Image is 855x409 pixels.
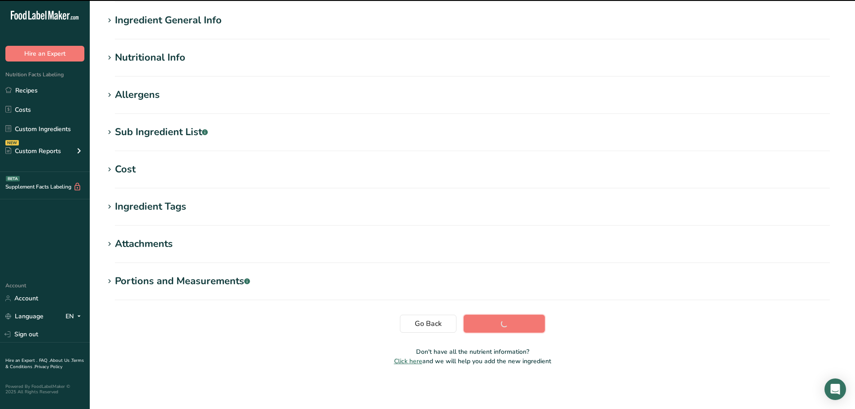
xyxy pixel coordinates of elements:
[5,46,84,62] button: Hire an Expert
[115,237,173,251] div: Attachments
[115,125,208,140] div: Sub Ingredient List
[5,357,37,364] a: Hire an Expert .
[5,357,84,370] a: Terms & Conditions .
[6,176,20,181] div: BETA
[104,347,841,356] p: Don't have all the nutrient information?
[5,308,44,324] a: Language
[400,315,456,333] button: Go Back
[5,140,19,145] div: NEW
[50,357,71,364] a: About Us .
[39,357,50,364] a: FAQ .
[35,364,62,370] a: Privacy Policy
[115,88,160,102] div: Allergens
[115,50,185,65] div: Nutritional Info
[824,378,846,400] div: Open Intercom Messenger
[5,146,61,156] div: Custom Reports
[394,357,422,365] span: Click here
[5,384,84,395] div: Powered By FoodLabelMaker © 2025 All Rights Reserved
[115,199,186,214] div: Ingredient Tags
[115,13,222,28] div: Ingredient General Info
[115,162,136,177] div: Cost
[66,311,84,322] div: EN
[104,356,841,366] p: and we will help you add the new ingredient
[115,274,250,289] div: Portions and Measurements
[415,318,442,329] span: Go Back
